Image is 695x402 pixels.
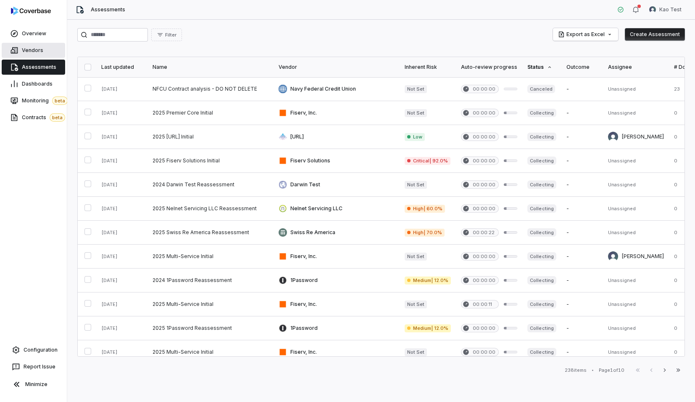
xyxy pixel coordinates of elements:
div: 238 items [565,367,587,373]
td: - [561,340,603,364]
div: Vendor [279,64,395,70]
a: Contractsbeta [2,110,65,125]
span: Filter [165,32,176,38]
td: - [561,101,603,125]
div: Status [527,64,556,70]
button: Export as Excel [553,28,618,41]
button: Create Assessment [625,28,685,41]
td: - [561,125,603,149]
td: - [561,245,603,269]
div: Inherent Risk [405,64,451,70]
img: Kao Test avatar [649,6,656,13]
td: - [561,221,603,245]
td: - [561,173,603,197]
span: Configuration [24,347,58,353]
span: Dashboards [22,81,53,87]
span: Vendors [22,47,43,54]
a: Monitoringbeta [2,93,65,108]
button: Minimize [3,376,63,393]
div: Assignee [608,64,664,70]
div: Last updated [101,64,142,70]
div: • [592,367,594,373]
div: Name [153,64,269,70]
td: - [561,77,603,101]
img: Brian Ball avatar [608,251,618,261]
a: Vendors [2,43,65,58]
button: Filter [151,29,182,41]
span: Overview [22,30,46,37]
a: Configuration [3,342,63,358]
img: logo-D7KZi-bG.svg [11,7,51,15]
span: Monitoring [22,97,68,105]
td: - [561,149,603,173]
a: Assessments [2,60,65,75]
span: beta [50,113,65,122]
div: # Docs [674,64,692,70]
td: - [561,292,603,316]
a: Overview [2,26,65,41]
button: Report Issue [3,359,63,374]
span: Assessments [22,64,56,70]
div: Page 1 of 10 [599,367,624,373]
span: Report Issue [24,363,55,370]
td: - [561,269,603,292]
td: - [561,197,603,221]
div: Auto-review progress [461,64,517,70]
img: Akhil Vaid avatar [608,132,618,142]
span: Contracts [22,113,65,122]
a: Dashboards [2,76,65,91]
span: Kao Test [659,6,682,13]
span: beta [52,97,68,105]
td: - [561,316,603,340]
div: Outcome [566,64,598,70]
span: Assessments [91,6,125,13]
button: Kao Test avatarKao Test [644,3,687,16]
span: Minimize [25,381,47,388]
